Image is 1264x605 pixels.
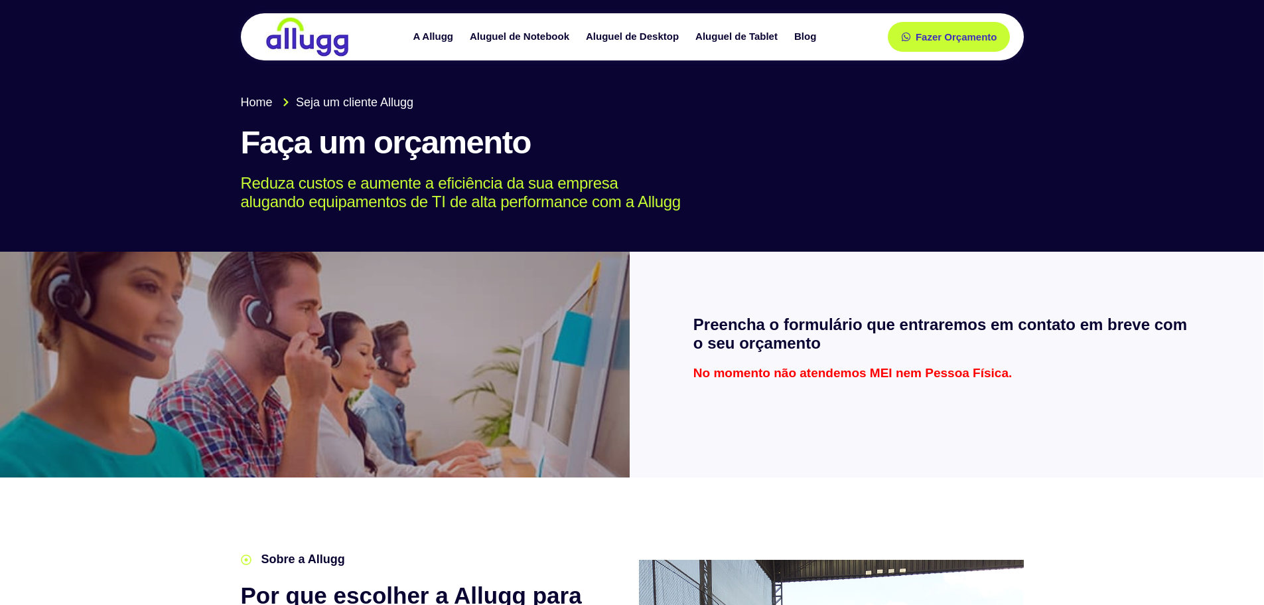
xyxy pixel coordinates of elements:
h1: Faça um orçamento [241,125,1024,161]
p: No momento não atendemos MEI nem Pessoa Física. [693,367,1200,379]
span: Sobre a Allugg [258,551,345,568]
a: Aluguel de Desktop [579,25,689,48]
img: locação de TI é Allugg [264,17,350,57]
a: Fazer Orçamento [888,22,1011,52]
a: Aluguel de Notebook [463,25,579,48]
p: Reduza custos e aumente a eficiência da sua empresa alugando equipamentos de TI de alta performan... [241,174,1005,213]
a: A Allugg [406,25,463,48]
a: Blog [788,25,826,48]
span: Fazer Orçamento [916,32,997,42]
span: Home [241,94,273,112]
span: Seja um cliente Allugg [293,94,413,112]
a: Aluguel de Tablet [689,25,788,48]
h2: Preencha o formulário que entraremos em contato em breve com o seu orçamento [693,315,1200,354]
